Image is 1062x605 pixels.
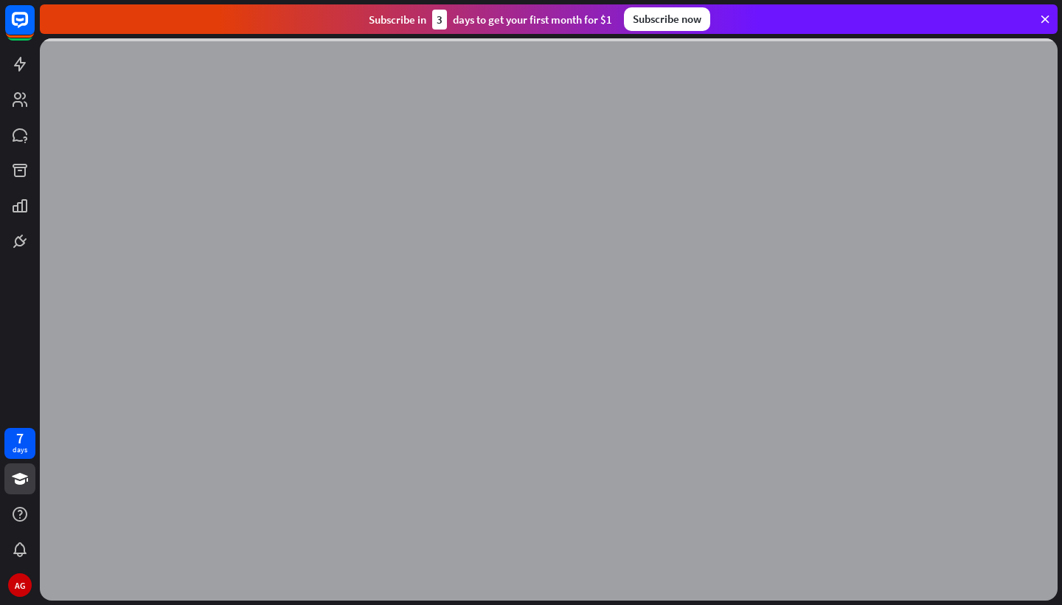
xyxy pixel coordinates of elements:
[4,428,35,459] a: 7 days
[624,7,710,31] div: Subscribe now
[16,432,24,445] div: 7
[369,10,612,30] div: Subscribe in days to get your first month for $1
[432,10,447,30] div: 3
[8,573,32,597] div: AG
[13,445,27,455] div: days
